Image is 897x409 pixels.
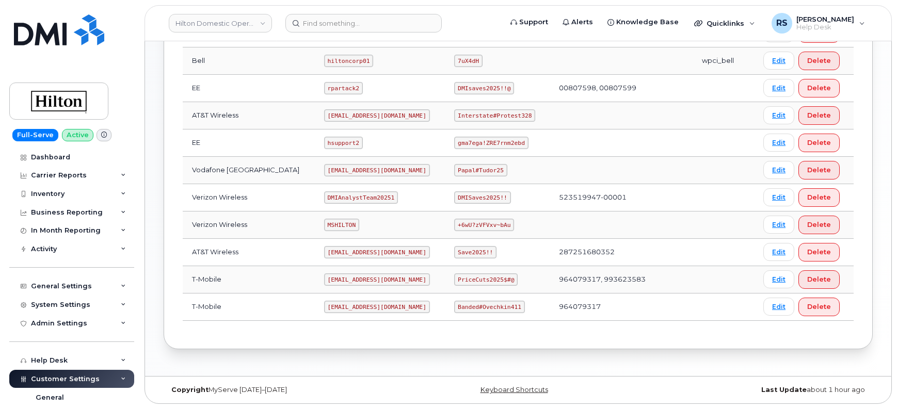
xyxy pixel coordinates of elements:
code: Banded#Ovechkin411 [454,301,524,313]
code: [EMAIL_ADDRESS][DOMAIN_NAME] [324,273,430,286]
button: Delete [798,161,840,179]
td: 964079317, 993623583 [550,266,693,293]
span: Support [519,17,548,27]
button: Delete [798,188,840,207]
code: Save2025!! [454,246,496,258]
td: EE [183,75,315,102]
a: Keyboard Shortcuts [480,386,548,394]
td: Vodafone [GEOGRAPHIC_DATA] [183,157,315,184]
code: hiltoncorp01 [324,55,373,67]
code: Interstate#Protest328 [454,109,535,122]
a: Edit [763,188,794,206]
td: AT&T Wireless [183,102,315,129]
strong: Last Update [761,386,807,394]
td: 287251680352 [550,239,693,266]
span: Delete [807,110,831,120]
button: Delete [798,243,840,261]
td: 523519947-00001 [550,184,693,211]
span: Knowledge Base [616,17,679,27]
code: MSHILTON [324,219,359,231]
td: Verizon Wireless [183,211,315,239]
button: Delete [798,106,840,125]
span: Delete [807,274,831,284]
code: gma7ega!ZRE7rnm2ebd [454,137,528,149]
span: Help Desk [796,23,854,31]
div: Quicklinks [687,13,762,34]
a: Edit [763,106,794,124]
span: Delete [807,138,831,148]
td: T-Mobile [183,266,315,293]
button: Delete [798,79,840,97]
code: 7uX4dH [454,55,482,67]
div: MyServe [DATE]–[DATE] [164,386,400,394]
a: Edit [763,243,794,261]
code: hsupport2 [324,137,363,149]
span: Alerts [571,17,593,27]
input: Find something... [285,14,442,32]
code: [EMAIL_ADDRESS][DOMAIN_NAME] [324,301,430,313]
span: RS [776,17,788,29]
code: rpartack2 [324,82,363,94]
td: Verizon Wireless [183,184,315,211]
span: Quicklinks [707,19,744,27]
a: Edit [763,216,794,234]
div: about 1 hour ago [636,386,873,394]
code: DMISaves2025!! [454,191,510,204]
span: Delete [807,83,831,93]
code: [EMAIL_ADDRESS][DOMAIN_NAME] [324,246,430,258]
span: Delete [807,302,831,312]
button: Delete [798,52,840,70]
code: DMIsaves2025!!@ [454,82,514,94]
a: Edit [763,270,794,288]
span: Delete [807,165,831,175]
button: Delete [798,134,840,152]
td: 964079317 [550,293,693,321]
td: T-Mobile [183,293,315,321]
span: Delete [807,56,831,66]
td: wpci_bell [693,47,755,75]
td: 00807598, 00807599 [550,75,693,102]
a: Support [503,12,555,32]
code: [EMAIL_ADDRESS][DOMAIN_NAME] [324,164,430,176]
code: PriceCuts2025$#@ [454,273,518,286]
button: Delete [798,298,840,316]
a: Edit [763,161,794,179]
code: [EMAIL_ADDRESS][DOMAIN_NAME] [324,109,430,122]
span: Delete [807,220,831,230]
a: Edit [763,79,794,97]
td: AT&T Wireless [183,239,315,266]
code: +6wU?zVFVxv~bAu [454,219,514,231]
span: [PERSON_NAME] [796,15,854,23]
span: Delete [807,192,831,202]
td: Bell [183,47,315,75]
a: Alerts [555,12,600,32]
button: Delete [798,270,840,289]
code: Papal#Tudor25 [454,164,507,176]
div: Randy Sayres [764,13,872,34]
a: Edit [763,298,794,316]
td: EE [183,129,315,157]
strong: Copyright [171,386,209,394]
button: Delete [798,216,840,234]
a: Hilton Domestic Operating Company Inc [169,14,272,32]
a: Knowledge Base [600,12,686,32]
code: DMIAnalystTeam20251 [324,191,398,204]
iframe: Messenger Launcher [852,364,889,401]
span: Delete [807,247,831,257]
a: Edit [763,134,794,152]
a: Edit [763,52,794,70]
